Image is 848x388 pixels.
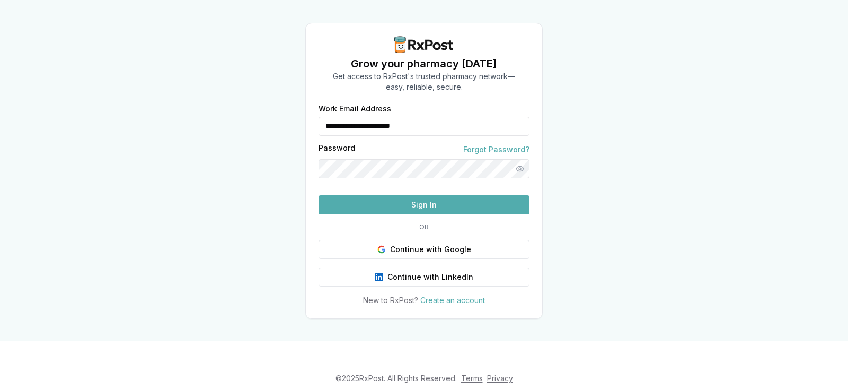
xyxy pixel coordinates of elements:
label: Work Email Address [319,105,529,113]
span: OR [415,223,433,231]
label: Password [319,144,355,155]
button: Show password [510,159,529,178]
button: Continue with Google [319,240,529,259]
img: Google [377,245,386,254]
a: Privacy [487,374,513,383]
img: LinkedIn [375,273,383,281]
p: Get access to RxPost's trusted pharmacy network— easy, reliable, secure. [333,71,515,92]
button: Sign In [319,195,529,214]
span: New to RxPost? [363,296,418,305]
a: Forgot Password? [463,144,529,155]
a: Terms [461,374,483,383]
a: Create an account [420,296,485,305]
h1: Grow your pharmacy [DATE] [333,56,515,71]
img: RxPost Logo [390,36,458,53]
button: Continue with LinkedIn [319,268,529,287]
